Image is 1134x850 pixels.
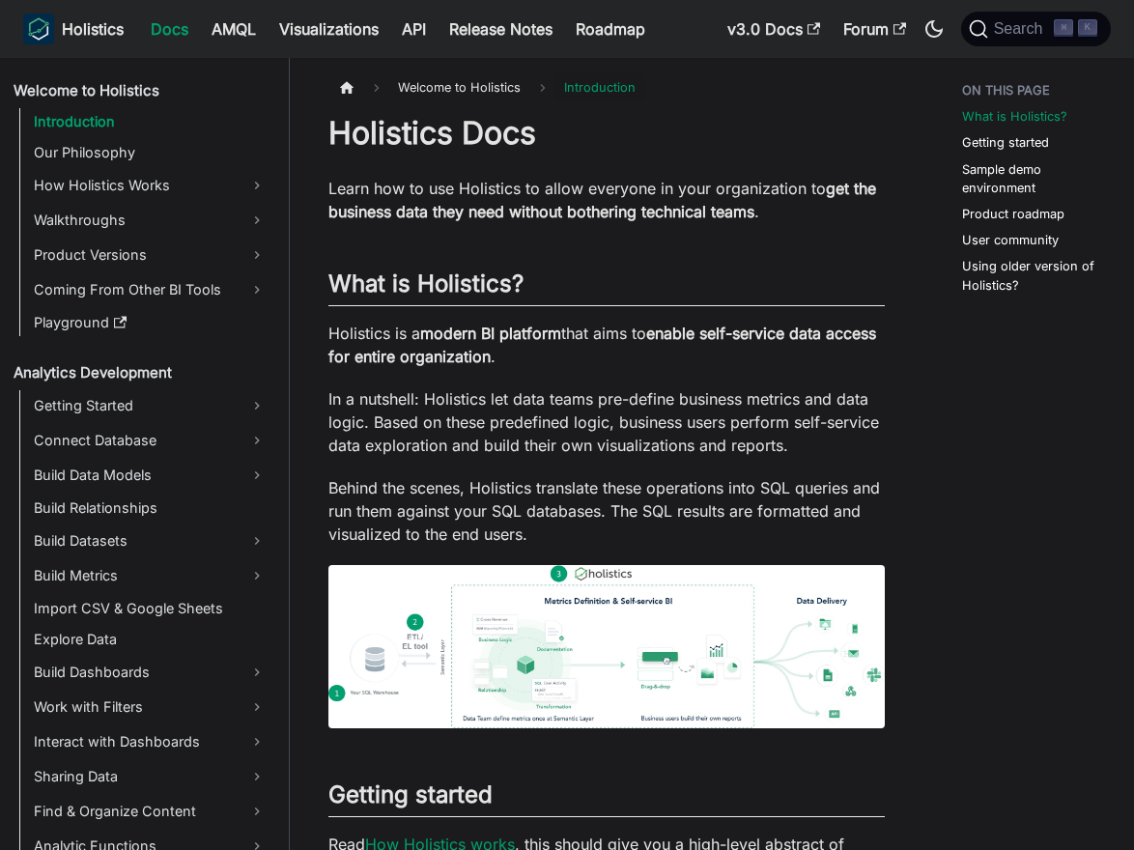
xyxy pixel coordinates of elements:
[28,425,272,456] a: Connect Database
[328,565,885,728] img: How Holistics fits in your Data Stack
[962,133,1049,152] a: Getting started
[390,14,438,44] a: API
[23,14,54,44] img: Holistics
[8,359,272,386] a: Analytics Development
[716,14,832,44] a: v3.0 Docs
[962,160,1104,197] a: Sample demo environment
[438,14,564,44] a: Release Notes
[832,14,918,44] a: Forum
[328,73,885,101] nav: Breadcrumbs
[328,73,365,101] a: Home page
[328,322,885,368] p: Holistics is a that aims to .
[28,170,272,201] a: How Holistics Works
[268,14,390,44] a: Visualizations
[961,12,1111,46] button: Search (Command+K)
[28,309,272,336] a: Playground
[328,476,885,546] p: Behind the scenes, Holistics translate these operations into SQL queries and run them against you...
[962,231,1059,249] a: User community
[28,460,272,491] a: Build Data Models
[28,560,272,591] a: Build Metrics
[919,14,950,44] button: Switch between dark and light mode (currently dark mode)
[988,20,1055,38] span: Search
[28,108,272,135] a: Introduction
[962,107,1067,126] a: What is Holistics?
[28,205,272,236] a: Walkthroughs
[23,14,124,44] a: HolisticsHolistics
[28,495,272,522] a: Build Relationships
[8,77,272,104] a: Welcome to Holistics
[28,796,272,827] a: Find & Organize Content
[28,595,272,622] a: Import CSV & Google Sheets
[28,525,272,556] a: Build Datasets
[139,14,200,44] a: Docs
[554,73,645,101] span: Introduction
[28,139,272,166] a: Our Philosophy
[962,205,1064,223] a: Product roadmap
[62,17,124,41] b: Holistics
[1078,19,1097,37] kbd: K
[328,177,885,223] p: Learn how to use Holistics to allow everyone in your organization to .
[28,692,272,722] a: Work with Filters
[328,269,885,306] h2: What is Holistics?
[388,73,530,101] span: Welcome to Holistics
[420,324,561,343] strong: modern BI platform
[564,14,657,44] a: Roadmap
[28,726,272,757] a: Interact with Dashboards
[28,390,272,421] a: Getting Started
[28,274,272,305] a: Coming From Other BI Tools
[328,387,885,457] p: In a nutshell: Holistics let data teams pre-define business metrics and data logic. Based on thes...
[328,114,885,153] h1: Holistics Docs
[1054,19,1073,37] kbd: ⌘
[28,657,272,688] a: Build Dashboards
[328,780,885,817] h2: Getting started
[28,626,272,653] a: Explore Data
[28,761,272,792] a: Sharing Data
[200,14,268,44] a: AMQL
[28,240,272,270] a: Product Versions
[962,257,1104,294] a: Using older version of Holistics?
